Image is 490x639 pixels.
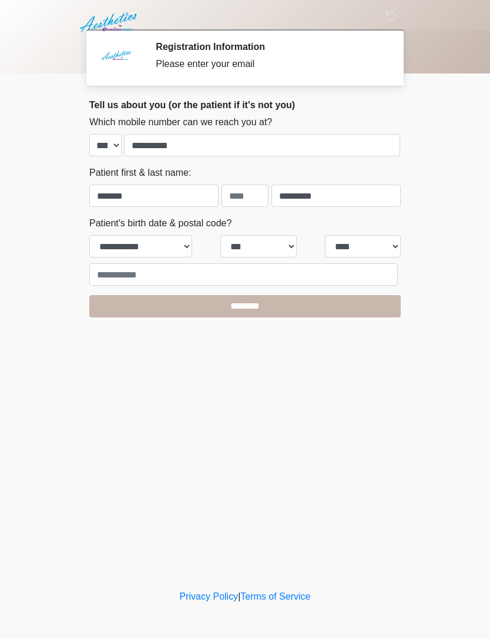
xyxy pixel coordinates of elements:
h2: Tell us about you (or the patient if it's not you) [89,99,401,111]
a: Terms of Service [240,591,310,601]
a: | [238,591,240,601]
label: Which mobile number can we reach you at? [89,115,272,129]
label: Patient's birth date & postal code? [89,216,231,230]
img: Aesthetics by Emediate Cure Logo [78,9,142,36]
a: Privacy Policy [180,591,239,601]
label: Patient first & last name: [89,166,191,180]
h2: Registration Information [156,41,383,52]
div: Please enter your email [156,57,383,71]
img: Agent Avatar [98,41,133,76]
